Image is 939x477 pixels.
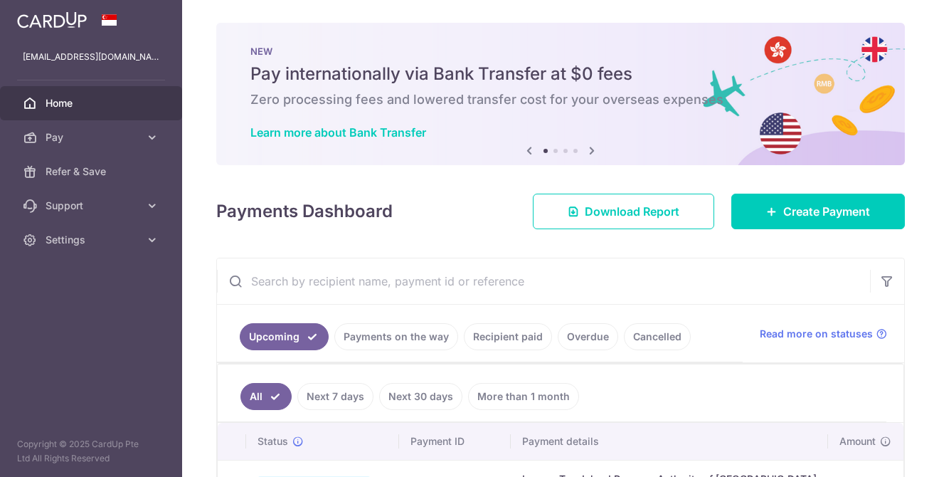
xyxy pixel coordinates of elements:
a: Overdue [558,323,618,350]
span: Pay [46,130,139,145]
img: CardUp [17,11,87,28]
span: Refer & Save [46,164,139,179]
span: Read more on statuses [760,327,873,341]
a: Read more on statuses [760,327,887,341]
a: Learn more about Bank Transfer [250,125,426,140]
span: Create Payment [783,203,870,220]
th: Payment details [511,423,828,460]
span: Settings [46,233,139,247]
p: NEW [250,46,871,57]
a: Payments on the way [334,323,458,350]
p: [EMAIL_ADDRESS][DOMAIN_NAME] [23,50,159,64]
a: Next 7 days [297,383,373,410]
span: Download Report [585,203,679,220]
span: Support [46,199,139,213]
h5: Pay internationally via Bank Transfer at $0 fees [250,63,871,85]
th: Payment ID [399,423,511,460]
a: Upcoming [240,323,329,350]
a: Download Report [533,194,714,229]
input: Search by recipient name, payment id or reference [217,258,870,304]
a: All [240,383,292,410]
h4: Payments Dashboard [216,199,393,224]
h6: Zero processing fees and lowered transfer cost for your overseas expenses [250,91,871,108]
span: Home [46,96,139,110]
a: Create Payment [731,194,905,229]
img: Bank transfer banner [216,23,905,165]
a: More than 1 month [468,383,579,410]
span: Amount [839,434,876,449]
span: Status [258,434,288,449]
a: Next 30 days [379,383,462,410]
a: Cancelled [624,323,691,350]
a: Recipient paid [464,323,552,350]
